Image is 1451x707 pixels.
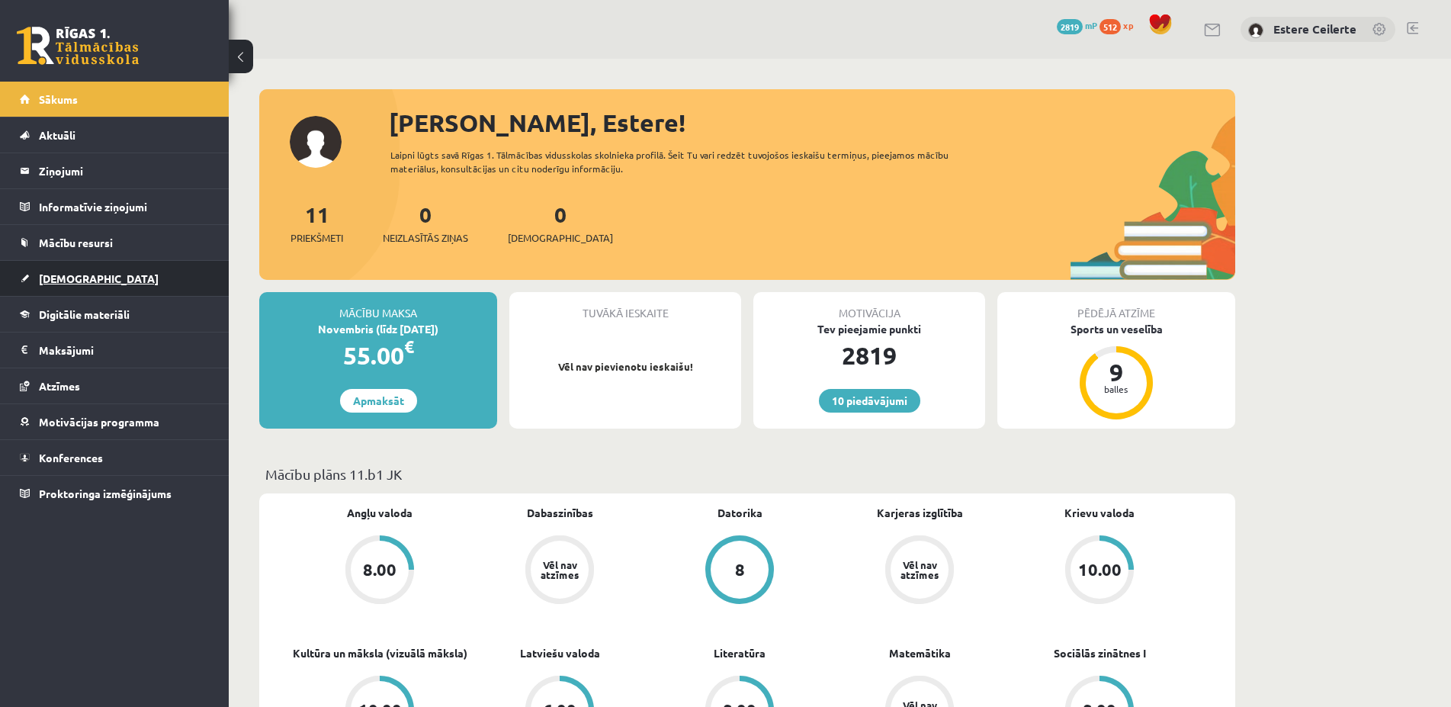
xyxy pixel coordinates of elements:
p: Mācību plāns 11.b1 JK [265,464,1229,484]
a: Atzīmes [20,368,210,403]
div: Vēl nav atzīmes [538,560,581,580]
span: € [404,336,414,358]
a: 10 piedāvājumi [819,389,920,413]
div: Vēl nav atzīmes [898,560,941,580]
a: Datorika [717,505,762,521]
a: 8 [650,535,830,607]
a: Proktoringa izmēģinājums [20,476,210,511]
span: [DEMOGRAPHIC_DATA] [39,272,159,285]
legend: Ziņojumi [39,153,210,188]
a: 10.00 [1010,535,1189,607]
img: Estere Ceilerte [1248,23,1263,38]
a: 0Neizlasītās ziņas [383,201,468,246]
a: Maksājumi [20,333,210,368]
div: Pēdējā atzīme [997,292,1235,321]
div: balles [1093,384,1139,394]
div: Sports un veselība [997,321,1235,337]
div: Motivācija [753,292,985,321]
span: [DEMOGRAPHIC_DATA] [508,230,613,246]
div: Novembris (līdz [DATE]) [259,321,497,337]
a: 2819 mP [1057,19,1097,31]
legend: Informatīvie ziņojumi [39,189,210,224]
span: 512 [1099,19,1121,34]
div: [PERSON_NAME], Estere! [389,104,1235,141]
div: Tuvākā ieskaite [509,292,741,321]
a: Angļu valoda [347,505,413,521]
a: 0[DEMOGRAPHIC_DATA] [508,201,613,246]
a: Mācību resursi [20,225,210,260]
a: Apmaksāt [340,389,417,413]
a: Informatīvie ziņojumi [20,189,210,224]
span: Konferences [39,451,103,464]
div: 8.00 [363,561,396,578]
span: Digitālie materiāli [39,307,130,321]
a: Sociālās zinātnes I [1054,645,1146,661]
span: Priekšmeti [291,230,343,246]
legend: Maksājumi [39,333,210,368]
span: Proktoringa izmēģinājums [39,487,172,500]
a: Ziņojumi [20,153,210,188]
a: 11Priekšmeti [291,201,343,246]
a: Dabaszinības [527,505,593,521]
div: 2819 [753,337,985,374]
div: 9 [1093,360,1139,384]
a: Konferences [20,440,210,475]
a: Estere Ceilerte [1273,21,1356,37]
a: Karjeras izglītība [877,505,963,521]
span: Sākums [39,92,78,106]
span: Atzīmes [39,379,80,393]
div: Mācību maksa [259,292,497,321]
a: Digitālie materiāli [20,297,210,332]
p: Vēl nav pievienotu ieskaišu! [517,359,734,374]
a: Kultūra un māksla (vizuālā māksla) [293,645,467,661]
a: Rīgas 1. Tālmācības vidusskola [17,27,139,65]
a: 512 xp [1099,19,1141,31]
a: Vēl nav atzīmes [830,535,1010,607]
a: Matemātika [889,645,951,661]
span: mP [1085,19,1097,31]
a: Motivācijas programma [20,404,210,439]
a: Aktuāli [20,117,210,153]
div: 55.00 [259,337,497,374]
span: Motivācijas programma [39,415,159,429]
a: 8.00 [290,535,470,607]
a: Literatūra [714,645,766,661]
div: Tev pieejamie punkti [753,321,985,337]
div: 10.00 [1078,561,1122,578]
span: Aktuāli [39,128,75,142]
span: Neizlasītās ziņas [383,230,468,246]
span: 2819 [1057,19,1083,34]
a: Sākums [20,82,210,117]
a: Vēl nav atzīmes [470,535,650,607]
div: 8 [735,561,745,578]
div: Laipni lūgts savā Rīgas 1. Tālmācības vidusskolas skolnieka profilā. Šeit Tu vari redzēt tuvojošo... [390,148,976,175]
a: [DEMOGRAPHIC_DATA] [20,261,210,296]
a: Latviešu valoda [520,645,600,661]
a: Krievu valoda [1064,505,1135,521]
span: Mācību resursi [39,236,113,249]
span: xp [1123,19,1133,31]
a: Sports un veselība 9 balles [997,321,1235,422]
